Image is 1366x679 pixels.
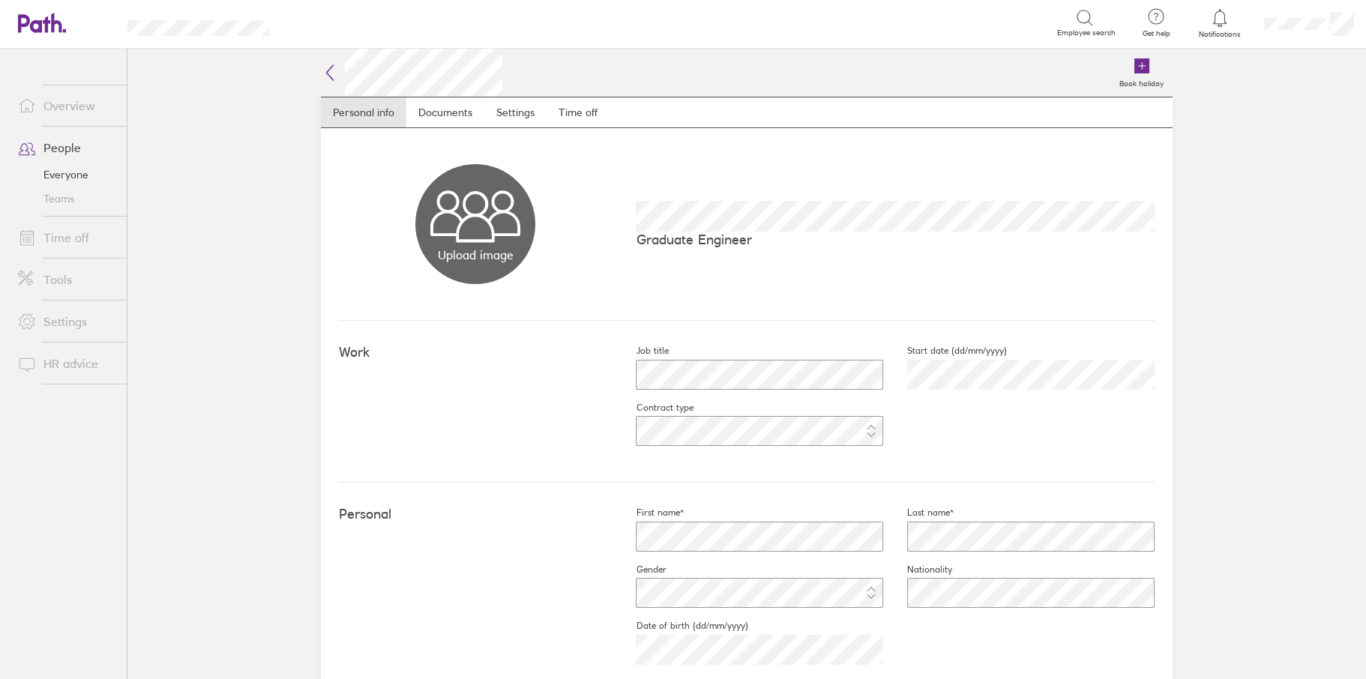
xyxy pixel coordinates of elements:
span: Employee search [1057,28,1116,37]
label: Last name* [883,507,954,519]
label: First name* [612,507,683,519]
span: Get help [1132,29,1181,38]
a: Time off [547,97,610,127]
label: Gender [612,564,666,576]
a: Book holiday [1110,49,1173,97]
a: Notifications [1196,7,1245,39]
a: HR advice [6,348,127,378]
h4: Personal [339,507,612,522]
a: Everyone [6,163,127,187]
a: People [6,133,127,163]
label: Date of birth (dd/mm/yyyy) [612,620,747,632]
p: Graduate Engineer [636,232,1155,247]
a: Teams [6,187,127,211]
div: Search [310,16,348,29]
a: Settings [6,307,127,337]
a: Documents [406,97,484,127]
a: Personal info [321,97,406,127]
a: Overview [6,91,127,121]
a: Tools [6,265,127,295]
span: Notifications [1196,30,1245,39]
a: Time off [6,223,127,253]
h4: Work [339,345,612,360]
label: Book holiday [1110,75,1173,88]
a: Settings [484,97,547,127]
label: Start date (dd/mm/yyyy) [883,345,1007,357]
label: Job title [612,345,668,357]
label: Contract type [612,402,693,414]
label: Nationality [883,564,952,576]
